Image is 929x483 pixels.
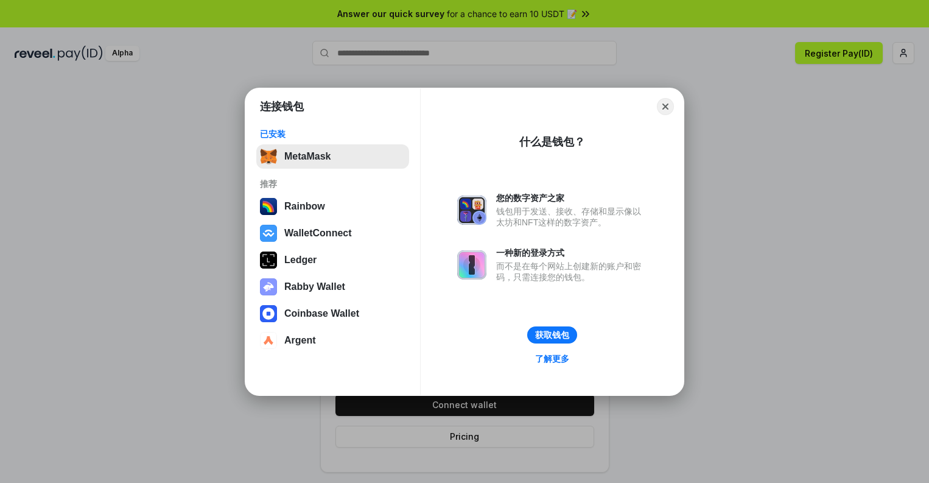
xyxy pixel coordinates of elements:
button: Ledger [256,248,409,272]
div: 推荐 [260,178,405,189]
h1: 连接钱包 [260,99,304,114]
img: svg+xml,%3Csvg%20xmlns%3D%22http%3A%2F%2Fwww.w3.org%2F2000%2Fsvg%22%20fill%3D%22none%22%20viewBox... [260,278,277,295]
button: Coinbase Wallet [256,301,409,326]
button: WalletConnect [256,221,409,245]
div: Argent [284,335,316,346]
a: 了解更多 [528,351,577,367]
div: 而不是在每个网站上创建新的账户和密码，只需连接您的钱包。 [496,261,647,283]
img: svg+xml,%3Csvg%20fill%3D%22none%22%20height%3D%2233%22%20viewBox%3D%220%200%2035%2033%22%20width%... [260,148,277,165]
div: 了解更多 [535,353,569,364]
button: Argent [256,328,409,353]
img: svg+xml,%3Csvg%20width%3D%2228%22%20height%3D%2228%22%20viewBox%3D%220%200%2028%2028%22%20fill%3D... [260,225,277,242]
div: 您的数字资产之家 [496,192,647,203]
div: Rainbow [284,201,325,212]
div: Coinbase Wallet [284,308,359,319]
img: svg+xml,%3Csvg%20width%3D%22120%22%20height%3D%22120%22%20viewBox%3D%220%200%20120%20120%22%20fil... [260,198,277,215]
img: svg+xml,%3Csvg%20xmlns%3D%22http%3A%2F%2Fwww.w3.org%2F2000%2Fsvg%22%20fill%3D%22none%22%20viewBox... [457,250,486,280]
div: 钱包用于发送、接收、存储和显示像以太坊和NFT这样的数字资产。 [496,206,647,228]
img: svg+xml,%3Csvg%20width%3D%2228%22%20height%3D%2228%22%20viewBox%3D%220%200%2028%2028%22%20fill%3D... [260,332,277,349]
div: 获取钱包 [535,330,569,340]
button: Rabby Wallet [256,275,409,299]
img: svg+xml,%3Csvg%20width%3D%2228%22%20height%3D%2228%22%20viewBox%3D%220%200%2028%2028%22%20fill%3D... [260,305,277,322]
button: MetaMask [256,144,409,169]
div: 已安装 [260,129,405,139]
div: 什么是钱包？ [519,135,585,149]
img: svg+xml,%3Csvg%20xmlns%3D%22http%3A%2F%2Fwww.w3.org%2F2000%2Fsvg%22%20width%3D%2228%22%20height%3... [260,252,277,269]
button: Rainbow [256,194,409,219]
img: svg+xml,%3Csvg%20xmlns%3D%22http%3A%2F%2Fwww.w3.org%2F2000%2Fsvg%22%20fill%3D%22none%22%20viewBox... [457,196,486,225]
div: Ledger [284,255,317,266]
div: MetaMask [284,151,331,162]
div: WalletConnect [284,228,352,239]
div: 一种新的登录方式 [496,247,647,258]
button: Close [657,98,674,115]
button: 获取钱包 [527,326,577,344]
div: Rabby Wallet [284,281,345,292]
